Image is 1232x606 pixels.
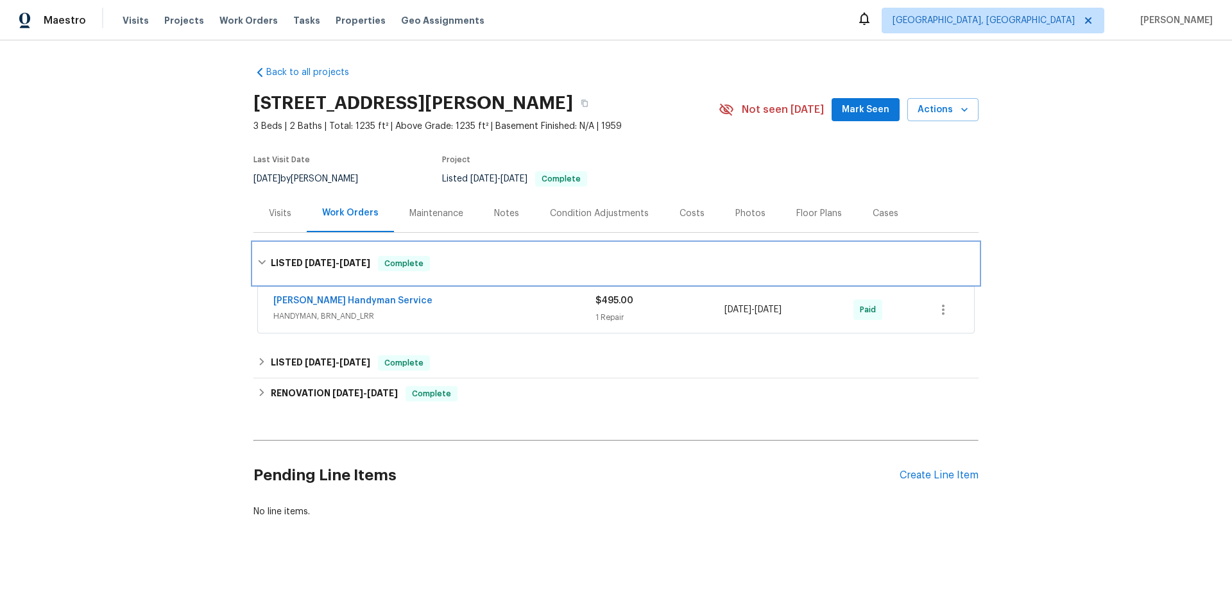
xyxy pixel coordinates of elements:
div: Costs [680,207,705,220]
span: [DATE] [724,305,751,314]
div: Create Line Item [900,469,979,482]
div: Floor Plans [796,207,842,220]
span: Last Visit Date [253,156,310,164]
span: Paid [860,303,881,316]
span: [DATE] [339,358,370,367]
div: RENOVATION [DATE]-[DATE]Complete [253,378,979,409]
span: [DATE] [470,174,497,183]
div: LISTED [DATE]-[DATE]Complete [253,243,979,284]
div: Condition Adjustments [550,207,649,220]
span: $495.00 [595,296,633,305]
span: Mark Seen [842,102,889,118]
span: Project [442,156,470,164]
h6: LISTED [271,355,370,371]
div: Notes [494,207,519,220]
span: - [470,174,527,183]
span: Projects [164,14,204,27]
div: Visits [269,207,291,220]
span: [DATE] [501,174,527,183]
span: [DATE] [755,305,782,314]
span: Complete [379,357,429,369]
div: by [PERSON_NAME] [253,171,373,187]
button: Actions [907,98,979,122]
span: Listed [442,174,587,183]
a: Back to all projects [253,66,377,79]
span: [PERSON_NAME] [1135,14,1213,27]
div: Work Orders [322,206,379,219]
button: Mark Seen [832,98,900,122]
a: [PERSON_NAME] Handyman Service [273,296,432,305]
span: [DATE] [253,174,280,183]
span: Complete [407,387,456,400]
div: Cases [873,207,898,220]
h2: Pending Line Items [253,446,900,505]
div: Photos [735,207,766,220]
div: No line items. [253,505,979,518]
span: Maestro [44,14,86,27]
span: Complete [379,257,429,270]
span: Complete [536,175,586,183]
span: - [724,303,782,316]
h6: RENOVATION [271,386,398,401]
span: Visits [123,14,149,27]
div: 1 Repair [595,311,724,324]
span: 3 Beds | 2 Baths | Total: 1235 ft² | Above Grade: 1235 ft² | Basement Finished: N/A | 1959 [253,120,719,133]
span: Geo Assignments [401,14,484,27]
span: - [305,358,370,367]
span: [DATE] [367,389,398,398]
span: Tasks [293,16,320,25]
span: - [332,389,398,398]
span: Properties [336,14,386,27]
span: Work Orders [219,14,278,27]
span: HANDYMAN, BRN_AND_LRR [273,310,595,323]
span: Actions [918,102,968,118]
h2: [STREET_ADDRESS][PERSON_NAME] [253,97,573,110]
span: - [305,258,370,267]
span: [GEOGRAPHIC_DATA], [GEOGRAPHIC_DATA] [893,14,1075,27]
span: [DATE] [332,389,363,398]
h6: LISTED [271,256,370,271]
span: [DATE] [305,258,336,267]
span: [DATE] [305,358,336,367]
div: LISTED [DATE]-[DATE]Complete [253,348,979,378]
span: [DATE] [339,258,370,267]
span: Not seen [DATE] [742,103,824,116]
div: Maintenance [409,207,463,220]
button: Copy Address [573,92,596,115]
